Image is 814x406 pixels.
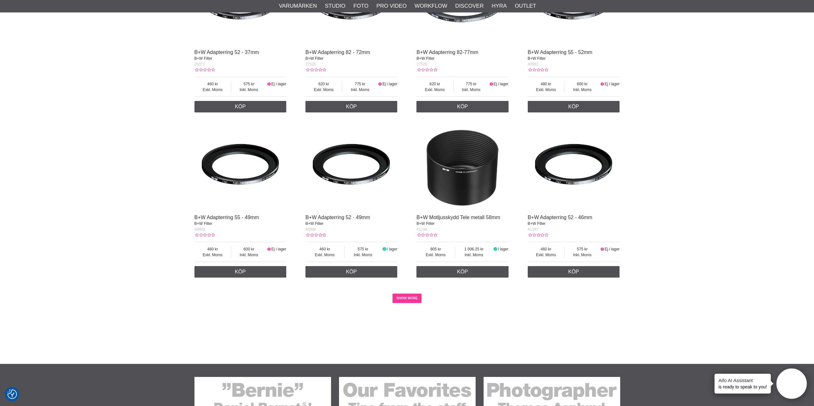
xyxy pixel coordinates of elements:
[454,81,489,87] span: 775
[492,2,507,10] a: Hyra
[416,101,509,112] a: Köp
[194,119,287,211] img: B+W Adapterring 55 - 49mm
[416,246,455,252] span: 805
[416,232,437,238] div: Kundbetyg: 0
[454,87,489,93] span: Inkl. Moms
[416,266,509,278] a: Köp
[305,62,316,66] span: 27525
[383,82,398,86] span: Ej i lager
[194,221,212,226] span: B+W Filter
[416,119,509,211] img: B+W Motljusskydd Tele metall 58mm
[231,252,267,258] span: Inkl. Moms
[344,246,382,252] span: 575
[305,87,342,93] span: Exkl. Moms
[305,221,323,226] span: B+W Filter
[305,56,323,61] span: B+W Filter
[416,221,434,226] span: B+W Filter
[415,2,447,10] a: Workflow
[600,82,605,86] i: Ej i lager
[455,252,493,258] span: Inkl. Moms
[7,388,17,400] button: Samtyckesinställningar
[305,81,342,87] span: 620
[416,50,478,55] a: B+W Adapterring 82-77mm
[194,56,212,61] span: B+W Filter
[565,81,600,87] span: 600
[528,252,565,258] span: Exkl. Moms
[416,62,427,66] span: 27526
[194,87,231,93] span: Exkl. Moms
[382,247,387,251] i: I lager
[416,215,500,220] a: B+W Motljusskydd Tele metall 58mm
[231,87,267,93] span: Inkl. Moms
[416,81,453,87] span: 620
[267,82,272,86] i: Ej i lager
[565,246,600,252] span: 575
[231,81,267,87] span: 575
[279,2,317,10] a: Varumärken
[194,215,259,220] a: B+W Adapterring 55 - 49mm
[528,232,548,238] div: Kundbetyg: 0
[305,227,316,232] span: 40994
[528,119,620,211] img: B+W Adapterring 52 - 46mm
[342,87,378,93] span: Inkl. Moms
[528,62,538,66] span: 40992
[528,87,565,93] span: Exkl. Moms
[194,81,231,87] span: 460
[305,50,370,55] a: B+W Adapterring 82 - 72mm
[605,82,620,86] span: Ej i lager
[194,101,287,112] a: Köp
[515,2,536,10] a: Outlet
[376,2,407,10] a: Pro Video
[528,221,546,226] span: B+W Filter
[528,246,565,252] span: 460
[305,266,398,278] a: Köp
[416,252,455,258] span: Exkl. Moms
[267,247,272,251] i: Ej i lager
[416,227,427,232] span: 41196
[194,67,215,73] div: Kundbetyg: 0
[498,247,508,251] span: I lager
[194,227,205,232] span: 40993
[528,266,620,278] a: Köp
[342,81,378,87] span: 775
[305,67,326,73] div: Kundbetyg: 0
[493,247,498,251] i: I lager
[605,247,620,251] span: Ej i lager
[305,215,370,220] a: B+W Adapterring 52 - 49mm
[416,56,434,61] span: B+W Filter
[494,82,509,86] span: Ej i lager
[271,247,286,251] span: Ej i lager
[387,247,397,251] span: I lager
[528,81,565,87] span: 480
[305,232,326,238] div: Kundbetyg: 0
[271,82,286,86] span: Ej i lager
[194,62,205,66] span: 26071
[325,2,345,10] a: Studio
[194,50,259,55] a: B+W Adapterring 52 - 37mm
[528,50,592,55] a: B+W Adapterring 55 - 52mm
[718,377,767,384] h4: Aifo AI Assistant
[305,119,398,211] img: B+W Adapterring 52 - 49mm
[305,252,344,258] span: Exkl. Moms
[528,101,620,112] a: Köp
[7,389,17,399] img: Revisit consent button
[344,252,382,258] span: Inkl. Moms
[455,2,484,10] a: Discover
[305,101,398,112] a: Köp
[528,67,548,73] div: Kundbetyg: 0
[455,246,493,252] span: 1 006.25
[416,87,453,93] span: Exkl. Moms
[392,294,422,303] a: SHOW MORE
[715,374,771,394] div: is ready to speak to you!
[194,232,215,238] div: Kundbetyg: 0
[528,215,592,220] a: B+W Adapterring 52 - 46mm
[378,82,383,86] i: Ej i lager
[416,67,437,73] div: Kundbetyg: 0
[528,227,538,232] span: 41197
[194,246,231,252] span: 480
[600,247,605,251] i: Ej i lager
[231,246,267,252] span: 600
[565,87,600,93] span: Inkl. Moms
[353,2,368,10] a: Foto
[194,266,287,278] a: Köp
